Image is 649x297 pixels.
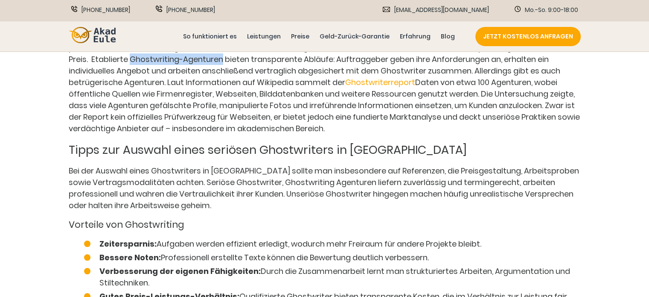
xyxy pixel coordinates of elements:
[69,77,580,134] span: Daten von etwa 100 Agenturen, wobei öffentliche Quellen wie Firmenregister, Webseiten, Bilddatenb...
[245,32,282,41] a: Leistungen
[99,238,157,249] b: Zeitersparnis:
[181,32,239,41] a: So funktioniert es
[99,266,570,288] span: Durch die Zusammenarbeit lernt man strukturiertes Arbeiten, Argumentation und Stiltechniken.
[345,76,415,88] a: Ghostwriterreport
[383,7,390,12] img: Email
[525,6,578,15] span: Mo.-So. 9:00-18:00
[439,32,457,41] a: Blog
[69,218,184,231] span: Vorteile von Ghostwriting
[71,6,130,15] a: Phone [PHONE_NUMBER]
[156,6,162,12] img: WhatsApp
[69,165,579,211] span: Bei der Auswahl eines Ghostwriters in [GEOGRAPHIC_DATA] sollte man insbesondere auf Referenzen, d...
[156,6,215,15] a: WhatsApp [PHONE_NUMBER]
[69,19,561,88] span: Die Kosten für Ghostwriting variieren stark und hängen von mehreren Faktoren ab: Umfang des Texte...
[318,32,391,41] a: Geld-Zurück-Garantie
[345,77,415,88] span: Ghostwriterreport
[161,252,429,263] span: Professionell erstellte Texte können die Bewertung deutlich verbessern.
[99,252,161,263] b: Bessere Noten:
[69,27,116,44] img: logo
[71,6,77,12] img: Phone
[157,238,481,249] span: Aufgaben werden effizient erledigt, wodurch mehr Freiraum für andere Projekte bleibt.
[166,6,215,15] span: [PHONE_NUMBER]
[394,6,489,15] span: [EMAIL_ADDRESS][DOMAIN_NAME]
[81,6,130,15] span: [PHONE_NUMBER]
[289,32,311,41] a: Preise
[99,266,261,276] b: Verbesserung der eigenen Fähigkeiten:
[383,6,489,15] a: Email [EMAIL_ADDRESS][DOMAIN_NAME]
[398,32,432,41] a: Erfahrung
[515,6,521,12] img: Schedule
[475,27,581,46] a: JETZT KOSTENLOS ANFRAGEN
[69,142,467,158] span: Tipps zur Auswahl eines seriösen Ghostwriters in [GEOGRAPHIC_DATA]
